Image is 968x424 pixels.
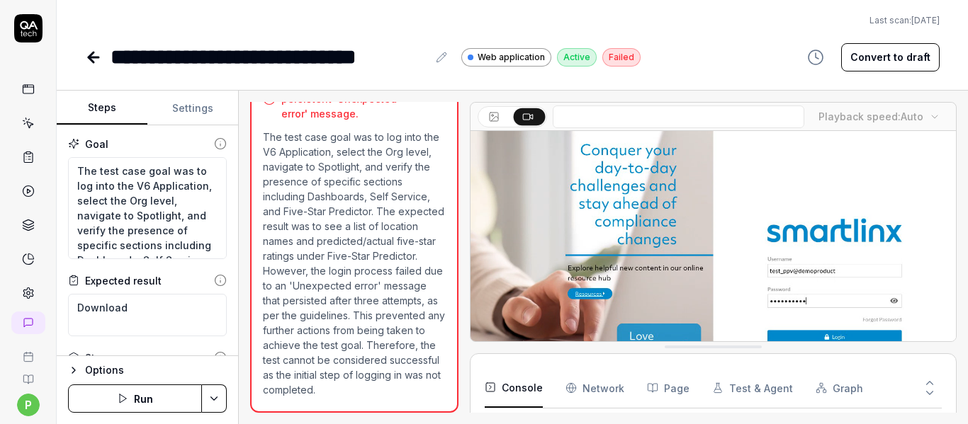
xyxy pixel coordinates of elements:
[869,14,940,27] button: Last scan:[DATE]
[85,137,108,151] div: Goal
[799,43,833,71] button: View version history
[85,273,162,288] div: Expected result
[461,47,551,67] a: Web application
[869,14,940,27] span: Last scan:
[818,109,923,124] div: Playback speed:
[11,311,45,334] a: New conversation
[485,368,543,408] button: Console
[841,43,940,71] button: Convert to draft
[647,368,690,408] button: Page
[85,362,227,379] div: Options
[68,384,202,413] button: Run
[17,394,40,416] button: p
[263,130,446,397] p: The test case goal was to log into the V6 Application, select the Org level, navigate to Spotligh...
[712,368,793,408] button: Test & Agent
[85,350,113,365] div: Steps
[6,362,50,385] a: Documentation
[147,91,238,125] button: Settings
[602,48,641,67] div: Failed
[911,15,940,25] time: [DATE]
[6,340,50,362] a: Book a call with us
[478,51,545,64] span: Web application
[68,362,227,379] button: Options
[565,368,624,408] button: Network
[57,91,147,125] button: Steps
[557,48,597,67] div: Active
[816,368,863,408] button: Graph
